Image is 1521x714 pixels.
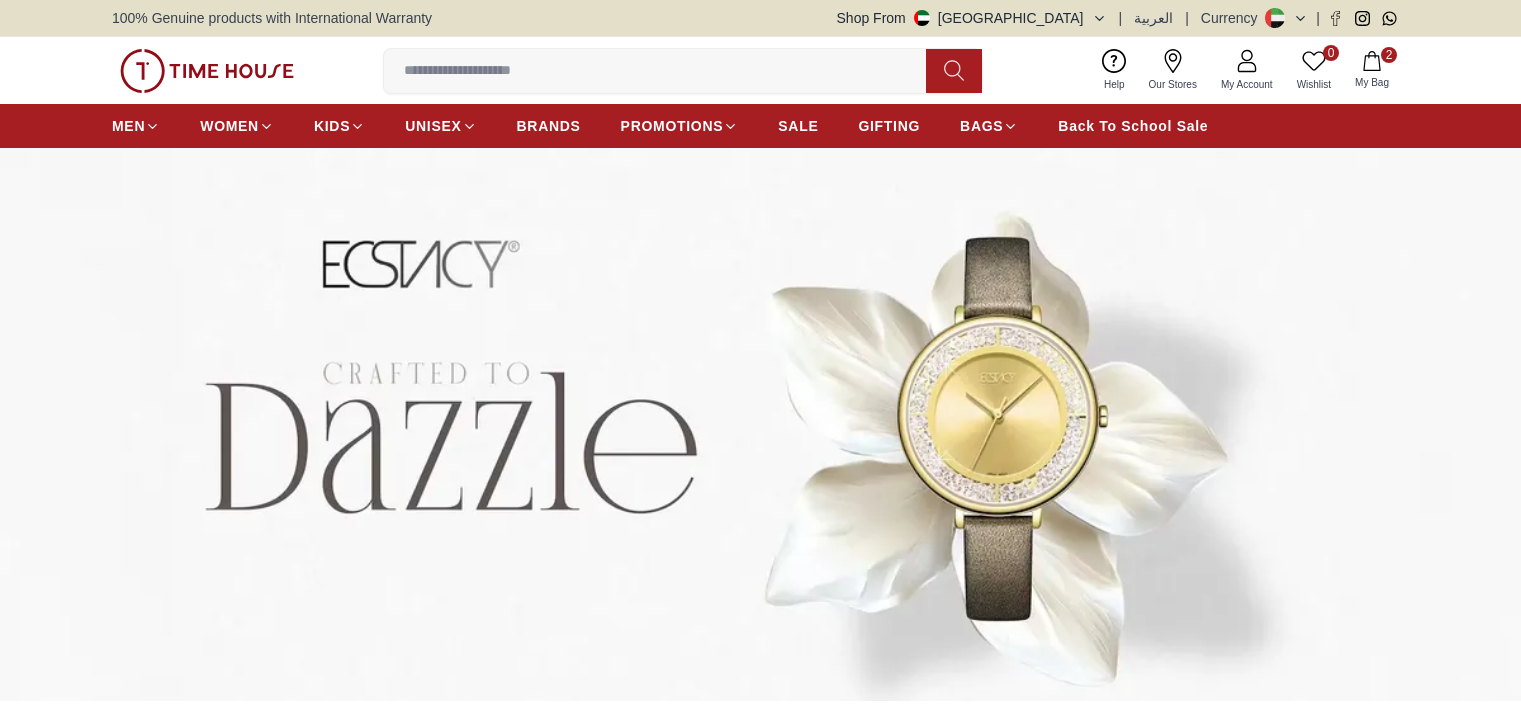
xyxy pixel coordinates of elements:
a: Facebook [1328,11,1343,26]
img: ... [120,49,294,93]
button: Shop From[GEOGRAPHIC_DATA] [837,8,1107,28]
span: SALE [778,116,818,136]
button: العربية [1134,8,1173,28]
span: Help [1096,77,1133,92]
span: PROMOTIONS [621,116,724,136]
span: 2 [1381,47,1397,63]
span: | [1185,8,1189,28]
div: Currency [1201,8,1266,28]
a: WOMEN [200,108,274,144]
a: Instagram [1355,11,1370,26]
span: My Account [1213,77,1281,92]
span: Wishlist [1289,77,1339,92]
a: 0Wishlist [1285,45,1343,96]
span: MEN [112,116,145,136]
button: 2My Bag [1343,47,1401,94]
a: Help [1092,45,1137,96]
span: 0 [1323,45,1339,61]
a: Whatsapp [1382,11,1397,26]
span: | [1119,8,1123,28]
span: GIFTING [858,116,920,136]
span: Our Stores [1141,77,1205,92]
span: WOMEN [200,116,259,136]
a: UNISEX [405,108,476,144]
a: KIDS [314,108,365,144]
a: SALE [778,108,818,144]
a: GIFTING [858,108,920,144]
span: | [1316,8,1320,28]
span: KIDS [314,116,350,136]
img: United Arab Emirates [914,10,930,26]
span: My Bag [1347,75,1397,90]
a: PROMOTIONS [621,108,739,144]
span: Back To School Sale [1058,116,1208,136]
span: UNISEX [405,116,461,136]
a: Our Stores [1137,45,1209,96]
a: MEN [112,108,160,144]
a: BRANDS [517,108,581,144]
a: BAGS [960,108,1018,144]
a: Back To School Sale [1058,108,1208,144]
span: BRANDS [517,116,581,136]
span: 100% Genuine products with International Warranty [112,8,432,28]
span: BAGS [960,116,1003,136]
